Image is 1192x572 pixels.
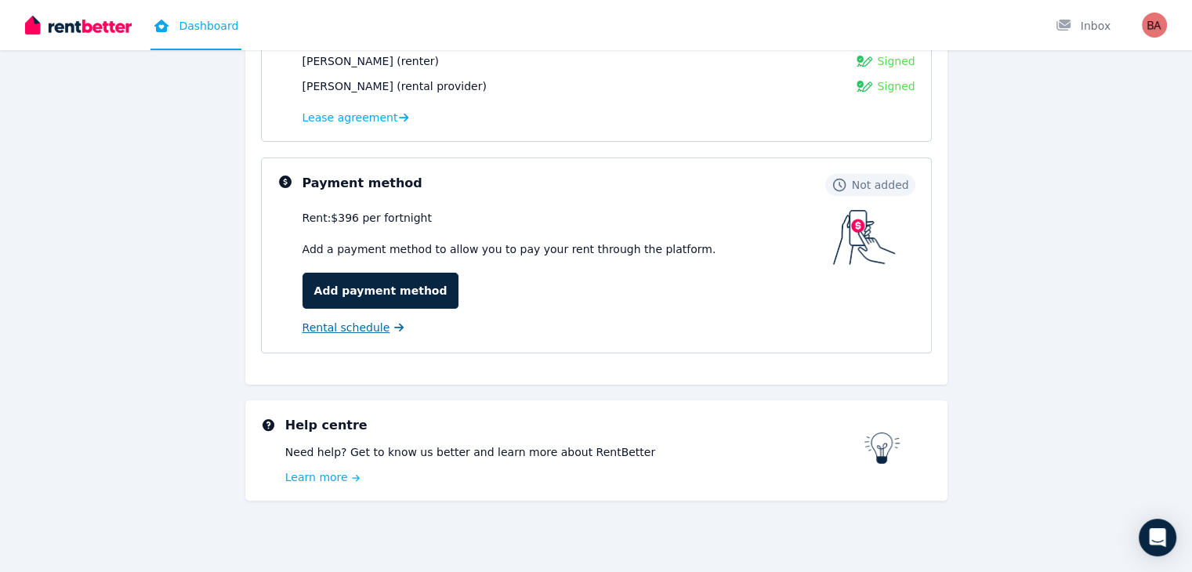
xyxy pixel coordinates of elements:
h3: Payment method [303,174,422,193]
div: (renter) [303,53,439,69]
h3: Help centre [285,416,864,435]
a: Rental schedule [303,320,404,335]
p: Need help? Get to know us better and learn more about RentBetter [285,444,864,460]
img: RentBetter [25,13,132,37]
span: [PERSON_NAME] [303,55,393,67]
span: Signed [877,53,915,69]
a: Add payment method [303,273,459,309]
div: (rental provider) [303,78,487,94]
span: Signed [877,78,915,94]
p: Add a payment method to allow you to pay your rent through the platform. [303,241,833,257]
div: Inbox [1056,18,1110,34]
img: RentBetter help centre [864,433,900,464]
div: Rent: $396 per fortnight [303,210,833,226]
span: Lease agreement [303,110,398,125]
img: Bronwyn Alexander [1142,13,1167,38]
span: Not added [852,177,909,193]
div: Open Intercom Messenger [1139,519,1176,556]
img: Payment method [833,210,896,265]
span: [PERSON_NAME] [303,80,393,92]
span: Rental schedule [303,320,390,335]
img: Signed Lease [857,53,872,69]
a: Lease agreement [303,110,409,125]
a: Learn more [285,469,864,485]
img: Signed Lease [857,78,872,94]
